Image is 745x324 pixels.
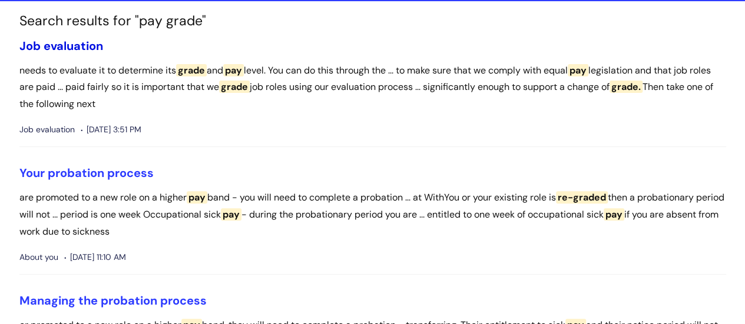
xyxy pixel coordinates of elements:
span: re-graded [556,191,608,203]
a: Your probation process [19,165,154,181]
span: pay [223,64,244,76]
span: grade [219,81,250,93]
span: pay [568,64,588,76]
span: pay [604,208,624,221]
span: [DATE] 11:10 AM [64,250,126,265]
p: are promoted to a new role on a higher band - you will need to complete a probation ... at WithYo... [19,189,726,240]
span: grade [176,64,207,76]
p: needs to evaluate it to determine its and level. You can do this through the ... to make sure tha... [19,62,726,113]
span: [DATE] 3:51 PM [81,122,141,137]
span: Job evaluation [19,122,75,137]
span: About you [19,250,58,265]
a: Job evaluation [19,38,103,54]
span: grade. [610,81,643,93]
a: Managing the probation process [19,293,207,308]
h1: Search results for "pay grade" [19,13,726,29]
span: pay [187,191,207,203]
span: pay [221,208,241,221]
